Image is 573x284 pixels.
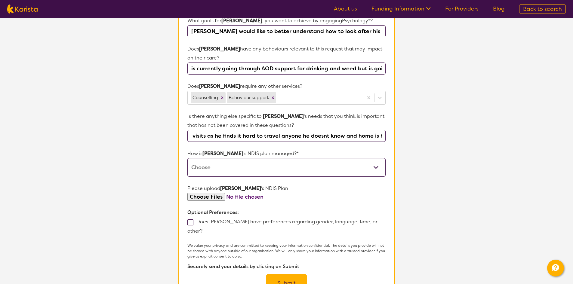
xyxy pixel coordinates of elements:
a: Funding Information [371,5,431,12]
a: Back to search [519,4,566,14]
strong: [PERSON_NAME] [199,46,240,52]
button: Channel Menu [547,260,564,276]
strong: [PERSON_NAME] [199,83,240,89]
strong: [PERSON_NAME] [220,185,261,191]
p: We value your privacy and are committed to keeping your information confidential. The details you... [187,243,385,259]
img: Karista logo [7,5,38,14]
input: Please briefly explain [187,63,385,75]
div: Remove Behaviour support [270,92,276,103]
a: About us [334,5,357,12]
b: Securely send your details by clicking on Submit [187,263,299,270]
b: Optional Preferences: [187,209,239,215]
p: How is 's NDIS plan managed?* [187,149,385,158]
p: Is there anything else specific to 's needs that you think is important that has not been covered... [187,112,385,130]
p: Please upload 's NDIS Plan [187,184,385,193]
span: Back to search [523,5,562,13]
div: Counselling [191,92,219,103]
strong: [PERSON_NAME] [221,17,262,24]
a: Blog [493,5,505,12]
div: Remove Counselling [219,92,226,103]
p: Does require any other services? [187,82,385,91]
label: Does [PERSON_NAME] have preferences regarding gender, language, time, or other? [187,218,377,234]
input: Type you answer here [187,25,385,37]
strong: [PERSON_NAME] [202,150,243,157]
div: Behaviour support [227,92,270,103]
strong: [PERSON_NAME] [263,113,304,119]
p: What goals for , you want to achieve by engaging Psychology *? [187,16,385,25]
input: Type you answer here [187,130,385,142]
a: For Providers [445,5,479,12]
p: Does have any behaviours relevant to this request that may impact on their care? [187,44,385,63]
